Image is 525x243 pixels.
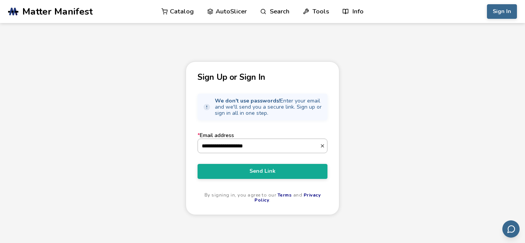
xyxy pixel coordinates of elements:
[198,132,327,153] label: Email address
[487,4,517,19] button: Sign In
[215,97,280,104] strong: We don't use passwords!
[198,193,327,203] p: By signing in, you agree to our and .
[203,168,322,174] span: Send Link
[215,98,322,116] span: Enter your email and we'll send you a secure link. Sign up or sign in all in one step.
[254,192,321,203] a: Privacy Policy
[198,164,327,179] button: Send Link
[502,220,520,238] button: Send feedback via email
[198,139,320,153] input: *Email address
[277,192,292,198] a: Terms
[320,143,327,149] button: *Email address
[198,73,327,81] p: Sign Up or Sign In
[22,6,93,17] span: Matter Manifest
